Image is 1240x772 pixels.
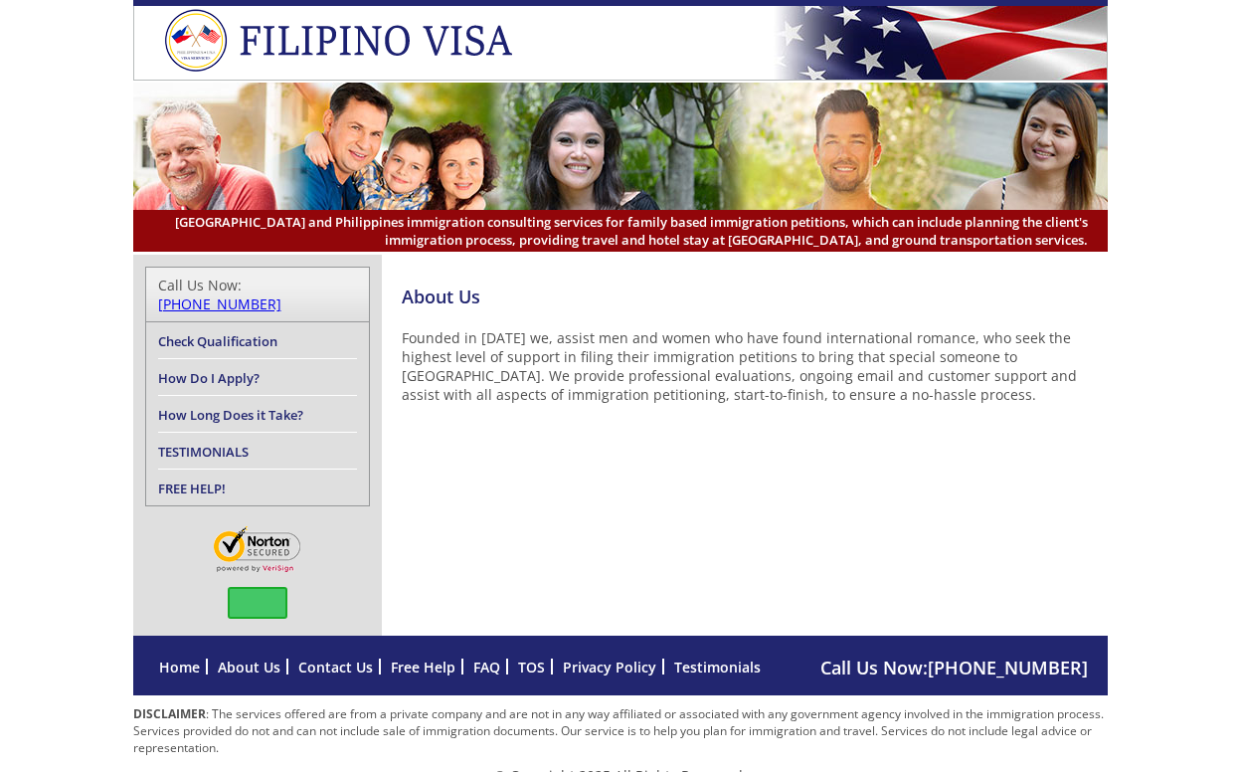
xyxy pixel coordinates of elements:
strong: DISCLAIMER [133,705,206,722]
span: [GEOGRAPHIC_DATA] and Philippines immigration consulting services for family based immigration pe... [153,213,1088,249]
a: Contact Us [298,658,373,676]
a: FAQ [473,658,500,676]
h4: About Us [402,285,1108,308]
a: How Do I Apply? [158,369,260,387]
a: Check Qualification [158,332,277,350]
a: About Us [218,658,280,676]
a: TESTIMONIALS [158,443,249,461]
a: [PHONE_NUMBER] [158,294,281,313]
a: TOS [518,658,545,676]
p: Founded in [DATE] we, assist men and women who have found international romance, who seek the hig... [402,328,1108,404]
a: FREE HELP! [158,480,226,497]
a: Free Help [391,658,455,676]
p: : The services offered are from a private company and are not in any way affiliated or associated... [133,705,1108,756]
a: [PHONE_NUMBER] [928,656,1088,679]
a: Home [159,658,200,676]
a: How Long Does it Take? [158,406,303,424]
a: Testimonials [674,658,761,676]
a: Privacy Policy [563,658,656,676]
span: Call Us Now: [820,656,1088,679]
div: Call Us Now: [158,276,357,313]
